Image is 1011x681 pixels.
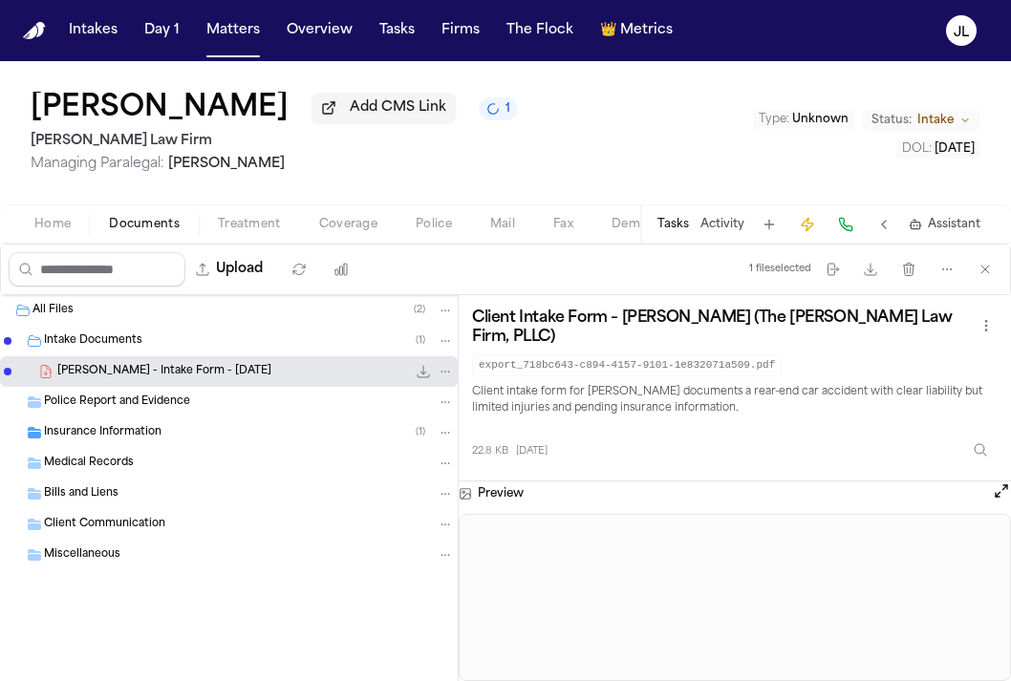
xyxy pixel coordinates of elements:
[794,211,821,238] button: Create Immediate Task
[199,13,268,48] button: Matters
[44,333,142,350] span: Intake Documents
[218,217,281,232] span: Treatment
[44,547,120,564] span: Miscellaneous
[185,252,274,287] button: Upload
[31,157,164,171] span: Managing Paralegal:
[792,114,849,125] span: Unknown
[372,13,422,48] button: Tasks
[832,211,859,238] button: Make a Call
[61,13,125,48] button: Intakes
[592,13,680,48] button: crownMetrics
[600,21,616,40] span: crown
[31,130,518,153] h2: [PERSON_NAME] Law Firm
[57,364,271,380] span: [PERSON_NAME] - Intake Form - [DATE]
[479,97,518,120] button: 1 active task
[23,22,46,40] img: Finch Logo
[928,217,980,232] span: Assistant
[472,384,998,418] p: Client intake form for [PERSON_NAME] documents a rear-end car accident with clear liability but l...
[472,444,508,458] span: 22.8 KB
[460,515,1010,680] iframe: E. Mackic - Intake Form - 9.13.25
[909,217,980,232] button: Assistant
[319,217,377,232] span: Coverage
[44,486,118,502] span: Bills and Liens
[992,481,1011,500] button: Open preview
[917,113,954,128] span: Intake
[416,217,452,232] span: Police
[700,217,744,232] button: Activity
[414,305,425,315] span: ( 2 )
[963,433,998,467] button: Inspect
[902,143,932,155] span: DOL :
[44,394,190,411] span: Police Report and Evidence
[31,92,289,126] button: Edit matter name
[109,217,180,232] span: Documents
[416,427,425,437] span: ( 1 )
[896,139,980,159] button: Edit DOL: 2025-09-07
[612,217,663,232] span: Demand
[32,303,74,319] span: All Files
[992,481,1011,506] button: Open preview
[756,211,783,238] button: Add Task
[44,425,161,441] span: Insurance Information
[499,13,581,48] button: The Flock
[490,217,515,232] span: Mail
[862,109,980,132] button: Change status from Intake
[620,21,673,40] span: Metrics
[31,92,289,126] h1: [PERSON_NAME]
[657,217,689,232] button: Tasks
[168,157,285,171] span: [PERSON_NAME]
[414,362,433,381] button: Download E. Mackic - Intake Form - 9.13.25
[753,110,854,129] button: Edit Type: Unknown
[516,444,548,458] span: [DATE]
[434,13,487,48] button: Firms
[23,22,46,40] a: Home
[34,217,71,232] span: Home
[44,517,165,533] span: Client Communication
[472,354,782,376] code: export_718bc643-c894-4157-9101-1e832071a509.pdf
[279,13,360,48] button: Overview
[954,26,969,39] text: JL
[759,114,789,125] span: Type :
[871,113,912,128] span: Status:
[505,101,510,117] span: 1
[553,217,573,232] span: Fax
[137,13,187,48] button: Day 1
[416,335,425,346] span: ( 1 )
[9,252,185,287] input: Search files
[749,263,811,275] div: 1 file selected
[312,93,456,123] button: Add CMS Link
[935,143,975,155] span: [DATE]
[44,456,134,472] span: Medical Records
[472,309,975,347] h3: Client Intake Form – [PERSON_NAME] (The [PERSON_NAME] Law Firm, PLLC)
[350,98,446,117] span: Add CMS Link
[478,486,524,501] h3: Preview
